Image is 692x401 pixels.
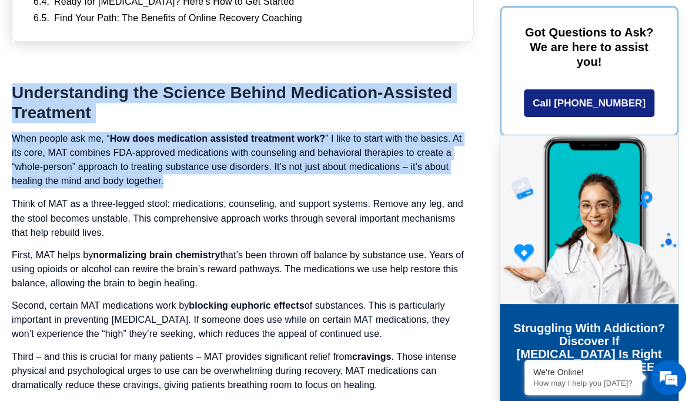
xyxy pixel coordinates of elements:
[93,249,220,259] strong: normalizing brain chemistry
[6,272,224,313] textarea: Type your message and hit 'Enter'
[352,351,392,361] strong: cravings
[189,300,304,310] strong: blocking euphoric effects
[13,61,31,78] div: Navigation go back
[533,379,633,387] p: How may I help you today?
[110,133,325,143] strong: How does medication assisted treatment work?
[54,12,302,25] a: Find Your Path: The Benefits of Online Recovery Coaching
[533,367,633,377] div: We're Online!
[12,197,473,239] p: Think of MAT as a three-legged stool: medications, counseling, and support systems. Remove any le...
[193,6,221,34] div: Minimize live chat window
[12,349,473,392] p: Third – and this is crucial for many patients – MAT provides significant relief from . Those inte...
[12,132,473,188] p: When people ask me, “ ” I like to start with the basics. At its core, MAT combines FDA-approved m...
[533,98,646,108] span: Call [PHONE_NUMBER]
[524,89,654,117] a: Call [PHONE_NUMBER]
[12,248,473,290] p: First, MAT helps by that’s been thrown off balance by substance use. Years of using opioids or al...
[519,25,659,69] p: Got Questions to Ask? We are here to assist you!
[509,322,670,386] h3: Struggling with addiction? Discover if [MEDICAL_DATA] is right for you with our FREE Assessment!
[500,135,678,304] img: Online Suboxone Treatment - Opioid Addiction Treatment using phone
[68,123,162,242] span: We're online!
[12,298,473,340] p: Second, certain MAT medications work by of substances. This is particularly important in preventi...
[12,83,473,122] h2: Understanding the Science Behind Medication-Assisted Treatment
[79,62,215,77] div: Chat with us now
